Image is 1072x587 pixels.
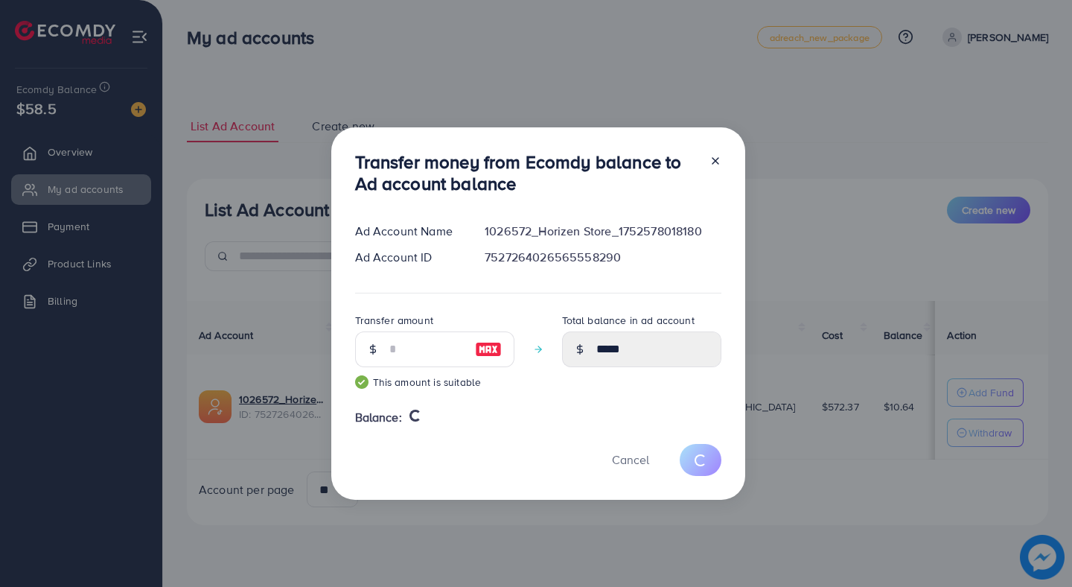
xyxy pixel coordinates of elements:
div: 1026572_Horizen Store_1752578018180 [473,223,733,240]
div: 7527264026565558290 [473,249,733,266]
label: Total balance in ad account [562,313,695,328]
div: Ad Account ID [343,249,473,266]
small: This amount is suitable [355,375,514,390]
label: Transfer amount [355,313,433,328]
span: Cancel [612,451,649,468]
div: Ad Account Name [343,223,473,240]
h3: Transfer money from Ecomdy balance to Ad account balance [355,151,698,194]
span: Balance: [355,409,402,426]
img: image [475,340,502,358]
img: guide [355,375,368,389]
button: Cancel [593,444,668,476]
